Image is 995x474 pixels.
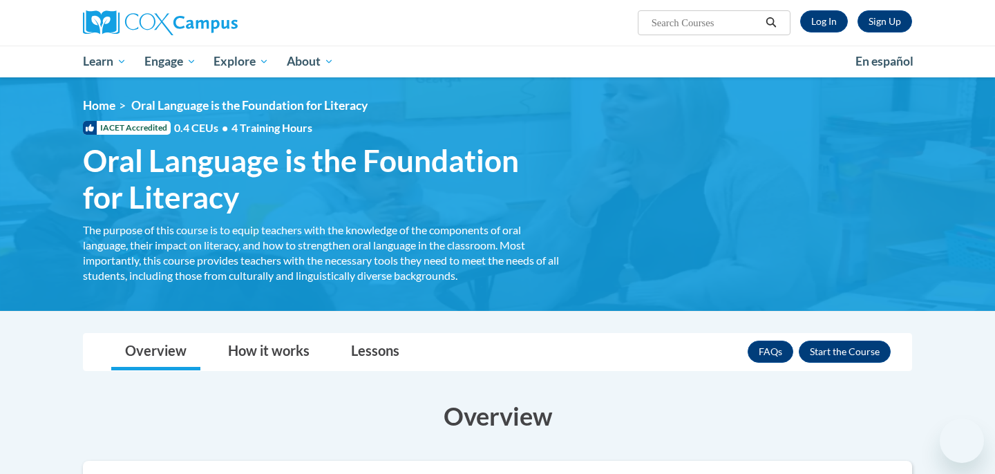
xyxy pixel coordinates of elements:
div: Main menu [62,46,933,77]
span: About [287,53,334,70]
span: Engage [144,53,196,70]
span: Oral Language is the Foundation for Literacy [83,142,560,216]
a: Cox Campus [83,10,345,35]
a: About [278,46,343,77]
h3: Overview [83,399,912,433]
a: Lessons [337,334,413,370]
span: Explore [214,53,269,70]
a: Engage [135,46,205,77]
span: 0.4 CEUs [174,120,312,135]
span: Learn [83,53,126,70]
a: FAQs [748,341,793,363]
a: Overview [111,334,200,370]
a: Log In [800,10,848,32]
input: Search Courses [650,15,761,31]
a: Register [857,10,912,32]
button: Search [761,15,781,31]
span: 4 Training Hours [231,121,312,134]
a: Explore [205,46,278,77]
div: The purpose of this course is to equip teachers with the knowledge of the components of oral lang... [83,222,560,283]
span: • [222,121,228,134]
iframe: Button to launch messaging window [940,419,984,463]
button: Enroll [799,341,891,363]
a: Learn [74,46,135,77]
img: Cox Campus [83,10,238,35]
a: Home [83,98,115,113]
span: Oral Language is the Foundation for Literacy [131,98,368,113]
span: En español [855,54,913,68]
span: IACET Accredited [83,121,171,135]
a: How it works [214,334,323,370]
a: En español [846,47,922,76]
